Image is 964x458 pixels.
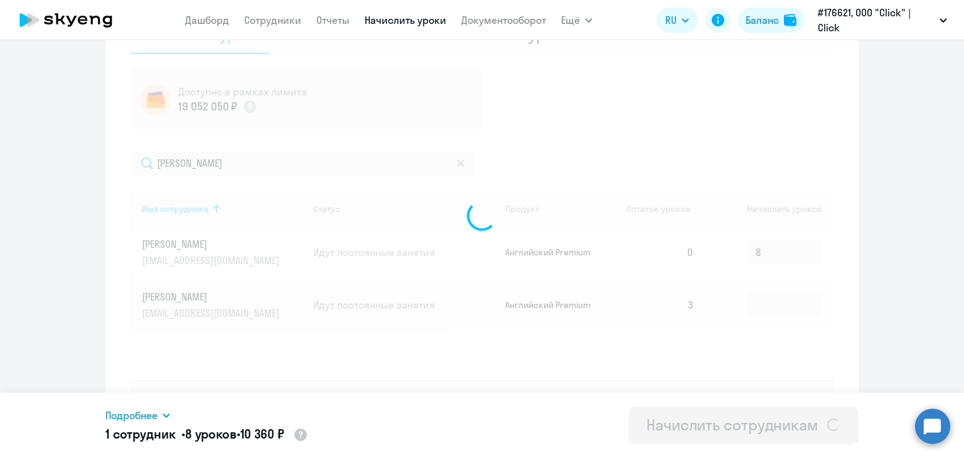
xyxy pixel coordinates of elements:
[244,14,301,26] a: Сотрудники
[818,5,935,35] p: #176621, ООО "Click" | Click
[561,8,592,33] button: Ещё
[646,415,818,435] div: Начислить сотрудникам
[656,8,698,33] button: RU
[665,13,677,28] span: RU
[629,407,859,444] button: Начислить сотрудникам
[738,8,804,33] button: Балансbalance
[185,14,229,26] a: Дашборд
[185,426,237,442] span: 8 уроков
[811,5,953,35] button: #176621, ООО "Click" | Click
[105,408,158,423] span: Подробнее
[365,14,446,26] a: Начислить уроки
[461,14,546,26] a: Документооборот
[105,425,308,444] h5: 1 сотрудник • •
[240,426,284,442] span: 10 360 ₽
[316,14,350,26] a: Отчеты
[561,13,580,28] span: Ещё
[746,13,779,28] div: Баланс
[784,14,796,26] img: balance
